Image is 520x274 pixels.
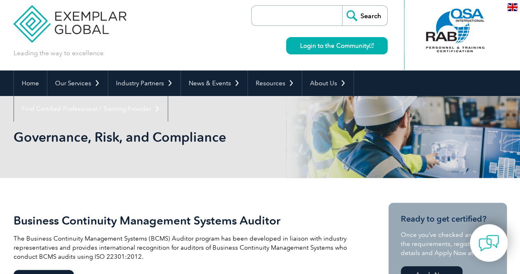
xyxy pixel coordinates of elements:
[342,6,387,26] input: Search
[507,3,518,11] img: en
[401,230,495,258] p: Once you’ve checked and met the requirements, register your details and Apply Now at
[47,70,108,96] a: Our Services
[14,234,359,261] p: The Business Continuity Management Systems (BCMS) Auditor program has been developed in liaison w...
[108,70,180,96] a: Industry Partners
[14,129,329,145] h1: Governance, Risk, and Compliance
[286,37,388,54] a: Login to the Community
[248,70,302,96] a: Resources
[302,70,354,96] a: About Us
[369,43,374,48] img: open_square.png
[14,70,47,96] a: Home
[14,49,104,58] p: Leading the way to excellence
[478,233,499,253] img: contact-chat.png
[14,96,168,122] a: Find Certified Professional / Training Provider
[181,70,247,96] a: News & Events
[401,214,495,224] h3: Ready to get certified?
[14,214,359,227] h2: Business Continuity Management Systems Auditor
